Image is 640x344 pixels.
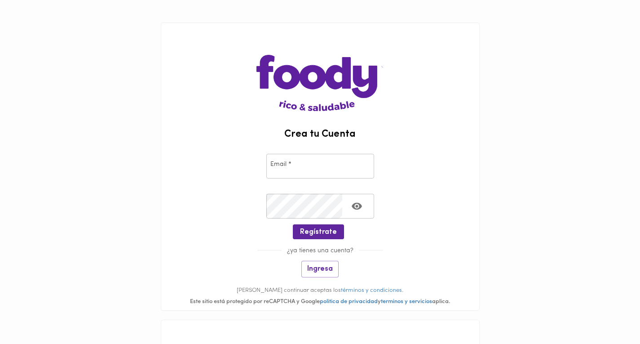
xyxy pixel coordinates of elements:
[161,298,479,306] div: Este sitio está protegido por reCAPTCHA y Google y aplica.
[341,287,402,293] a: términos y condiciones
[307,265,333,273] span: Ingresa
[301,261,339,277] button: Ingresa
[161,129,479,140] h2: Crea tu Cuenta
[256,23,384,111] img: logo-main-page.png
[346,195,368,217] button: Toggle password visibility
[320,299,378,304] a: politica de privacidad
[282,247,359,254] span: ¿ya tienes una cuenta?
[300,228,337,237] span: Regístrate
[266,154,374,179] input: pepitoperez@gmail.com
[588,292,631,335] iframe: Messagebird Livechat Widget
[293,224,344,239] button: Regístrate
[161,286,479,295] p: [PERSON_NAME] continuar aceptas los .
[381,299,432,304] a: terminos y servicios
